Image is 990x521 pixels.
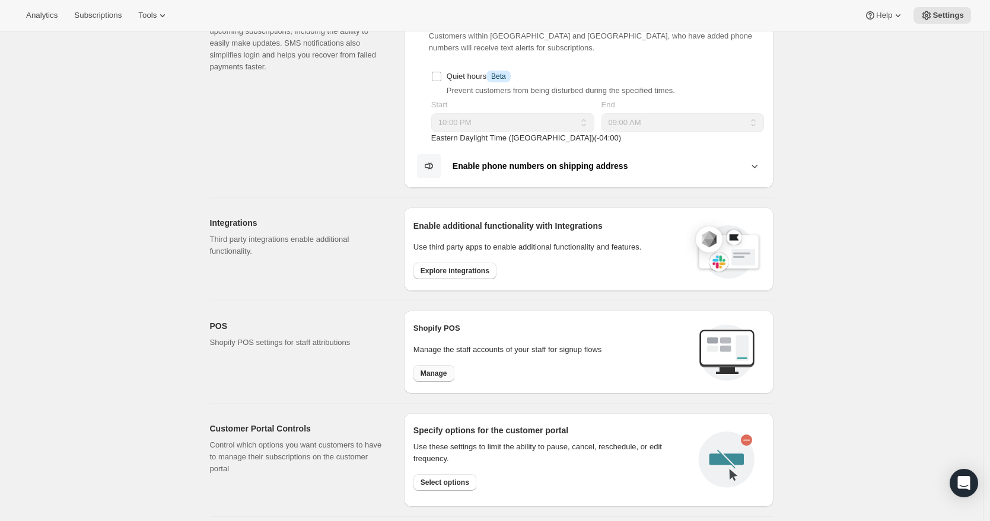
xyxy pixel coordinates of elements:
[429,31,752,52] span: Customers within [GEOGRAPHIC_DATA] and [GEOGRAPHIC_DATA], who have added phone numbers will recei...
[857,7,911,24] button: Help
[491,72,506,81] span: Beta
[421,266,489,276] span: Explore integrations
[210,423,385,434] h2: Customer Portal Controls
[210,320,385,332] h2: POS
[131,7,176,24] button: Tools
[932,11,964,20] span: Settings
[601,100,615,109] span: End
[413,441,689,465] div: Use these settings to limit the ability to pause, cancel, reschedule, or edit frequency.
[210,439,385,475] p: Control which options you want customers to have to manage their subscriptions on the customer po...
[413,220,684,232] h2: Enable additional functionality with Integrations
[210,217,385,229] h2: Integrations
[210,14,385,73] p: Enable shoppers to receive text notifications about upcoming subscriptions, including the ability...
[447,72,511,81] span: Quiet hours
[413,263,496,279] button: Explore integrations
[413,241,684,253] p: Use third party apps to enable additional functionality and features.
[210,337,385,349] p: Shopify POS settings for staff attributions
[19,7,65,24] button: Analytics
[67,7,129,24] button: Subscriptions
[413,365,454,382] button: Manage
[431,132,764,144] p: Eastern Daylight Time ([GEOGRAPHIC_DATA]) ( -04 : 00 )
[453,161,628,171] b: Enable phone numbers on shipping address
[413,424,689,436] h2: Specify options for the customer portal
[210,234,385,257] p: Third party integrations enable additional functionality.
[413,154,764,178] button: Enable phone numbers on shipping address
[26,11,58,20] span: Analytics
[138,11,157,20] span: Tools
[421,369,447,378] span: Manage
[74,11,122,20] span: Subscriptions
[421,478,469,487] span: Select options
[413,344,689,356] p: Manage the staff accounts of your staff for signup flows
[876,11,892,20] span: Help
[431,100,447,109] span: Start
[913,7,971,24] button: Settings
[950,469,978,497] div: Open Intercom Messenger
[413,474,476,491] button: Select options
[413,322,689,334] h2: Shopify POS
[447,86,675,95] span: Prevent customers from being disturbed during the specified times.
